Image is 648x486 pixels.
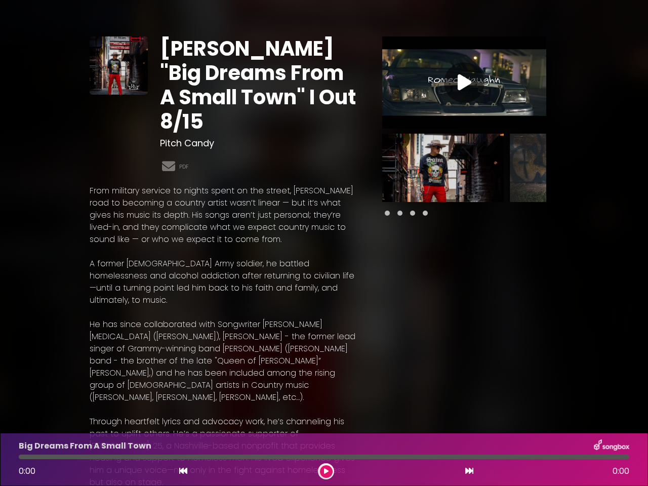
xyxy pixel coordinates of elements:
[90,258,358,306] p: A former [DEMOGRAPHIC_DATA] Army soldier, he battled homelessness and alcohol addiction after ret...
[382,36,546,129] img: Video Thumbnail
[160,36,358,134] h1: [PERSON_NAME] "Big Dreams From A Small Town" I Out 8/15
[160,138,358,149] h3: Pitch Candy
[90,185,358,246] p: From military service to nights spent on the street, [PERSON_NAME] road to becoming a country art...
[179,163,189,171] a: PDF
[382,134,504,202] img: alUEIocPSOSCLOt3nFi0
[509,134,630,202] img: mWMP0lLQTGGAu8aQh1WQ
[90,318,358,403] p: He has since collaborated with Songwriter [PERSON_NAME][MEDICAL_DATA] ([PERSON_NAME]), [PERSON_NA...
[19,440,151,452] p: Big Dreams From A Small Town
[19,465,35,477] span: 0:00
[594,439,629,453] img: songbox-logo-white.png
[90,36,148,95] img: wTCiOYKPRXSo6D86B4bB
[613,465,629,477] span: 0:00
